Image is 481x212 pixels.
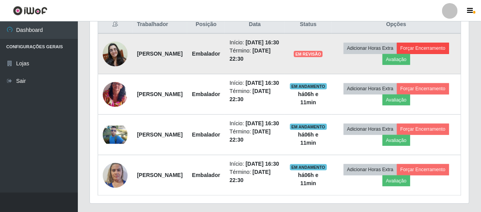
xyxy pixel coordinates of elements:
strong: [PERSON_NAME] [137,131,183,138]
button: Forçar Encerramento [397,164,449,175]
time: [DATE] 16:30 [246,120,279,126]
button: Adicionar Horas Extra [344,164,397,175]
th: Data [225,16,285,34]
button: Avaliação [383,135,410,146]
img: 1733848084700.jpeg [103,77,128,112]
img: CoreUI Logo [13,6,47,16]
li: Término: [230,87,280,103]
strong: há 06 h e 11 min [298,91,318,105]
li: Início: [230,160,280,168]
strong: há 06 h e 11 min [298,172,318,186]
button: Forçar Encerramento [397,124,449,135]
li: Término: [230,168,280,184]
strong: há 06 h e 11 min [298,131,318,146]
th: Opções [332,16,461,34]
li: Início: [230,119,280,128]
strong: Embalador [192,172,220,178]
span: EM ANDAMENTO [290,83,327,89]
button: Avaliação [383,54,410,65]
span: EM ANDAMENTO [290,164,327,170]
strong: Embalador [192,91,220,97]
button: Adicionar Horas Extra [344,83,397,94]
button: Forçar Encerramento [397,43,449,54]
button: Adicionar Horas Extra [344,124,397,135]
img: 1754064940964.jpeg [103,42,128,67]
button: Avaliação [383,175,410,186]
img: 1752868236583.jpeg [103,159,128,192]
strong: [PERSON_NAME] [137,51,183,57]
strong: [PERSON_NAME] [137,172,183,178]
span: EM ANDAMENTO [290,124,327,130]
span: EM REVISÃO [294,51,323,57]
li: Término: [230,128,280,144]
time: [DATE] 16:30 [246,161,279,167]
button: Adicionar Horas Extra [344,43,397,54]
th: Status [285,16,332,34]
th: Trabalhador [132,16,187,34]
li: Início: [230,39,280,47]
li: Início: [230,79,280,87]
button: Avaliação [383,95,410,105]
time: [DATE] 16:30 [246,39,279,46]
strong: Embalador [192,131,220,138]
li: Término: [230,47,280,63]
button: Forçar Encerramento [397,83,449,94]
strong: Embalador [192,51,220,57]
time: [DATE] 16:30 [246,80,279,86]
strong: [PERSON_NAME] [137,91,183,97]
th: Posição [187,16,225,34]
img: 1742358454044.jpeg [103,126,128,144]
